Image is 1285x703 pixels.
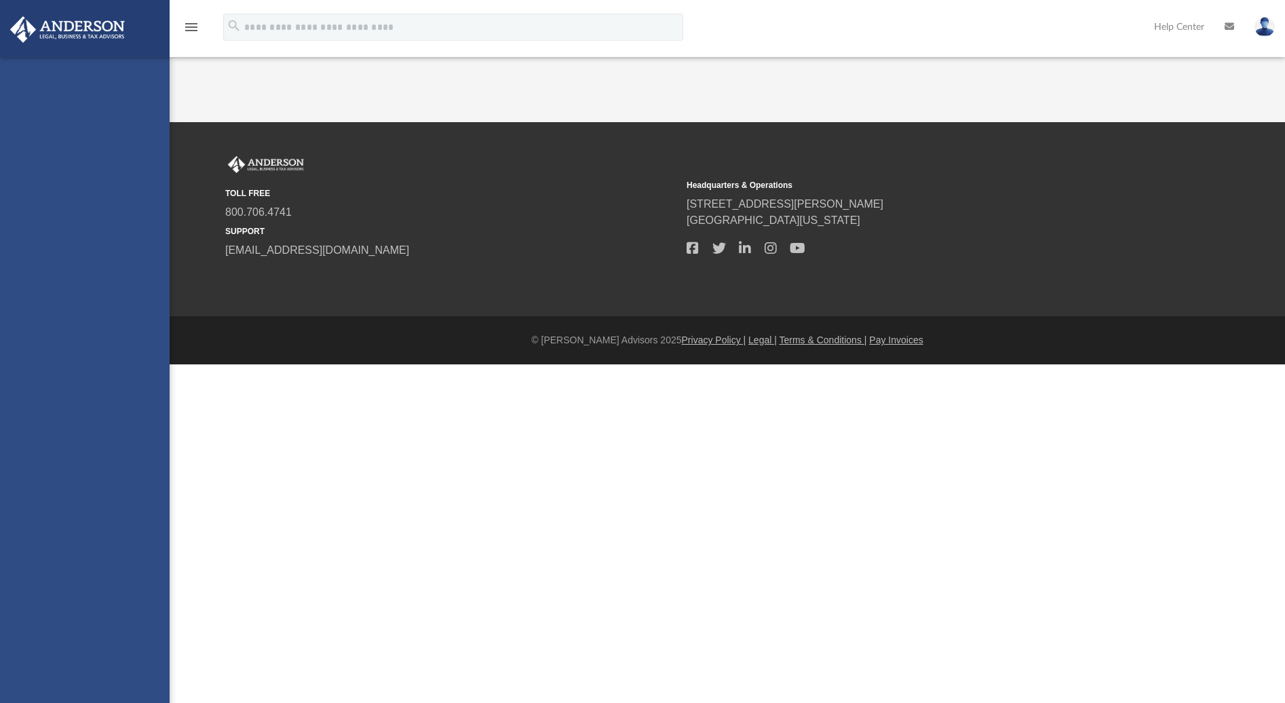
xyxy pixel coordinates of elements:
[687,214,860,226] a: [GEOGRAPHIC_DATA][US_STATE]
[183,26,199,35] a: menu
[869,335,923,345] a: Pay Invoices
[748,335,777,345] a: Legal |
[687,198,883,210] a: [STREET_ADDRESS][PERSON_NAME]
[682,335,746,345] a: Privacy Policy |
[1254,17,1275,37] img: User Pic
[687,179,1138,191] small: Headquarters & Operations
[183,19,199,35] i: menu
[780,335,867,345] a: Terms & Conditions |
[6,16,129,43] img: Anderson Advisors Platinum Portal
[225,187,677,199] small: TOLL FREE
[225,225,677,237] small: SUPPORT
[225,244,409,256] a: [EMAIL_ADDRESS][DOMAIN_NAME]
[225,206,292,218] a: 800.706.4741
[227,18,242,33] i: search
[170,333,1285,347] div: © [PERSON_NAME] Advisors 2025
[225,156,307,174] img: Anderson Advisors Platinum Portal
